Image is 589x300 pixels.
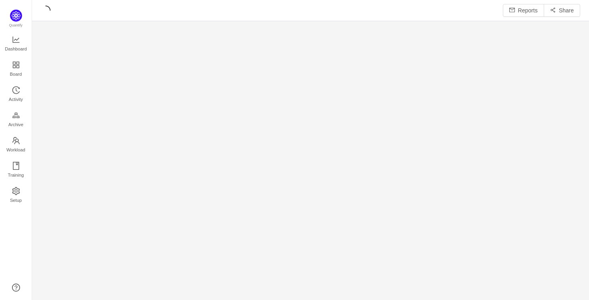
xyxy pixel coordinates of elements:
[12,36,20,52] a: Dashboard
[12,61,20,77] a: Board
[12,187,20,203] a: Setup
[503,4,544,17] button: icon: mailReports
[10,66,22,82] span: Board
[6,142,25,158] span: Workload
[8,167,24,183] span: Training
[10,10,22,22] img: Quantify
[9,91,23,107] span: Activity
[12,61,20,69] i: icon: appstore
[12,36,20,44] i: icon: line-chart
[12,112,20,128] a: Archive
[12,86,20,94] i: icon: history
[41,6,50,15] i: icon: loading
[12,162,20,178] a: Training
[544,4,580,17] button: icon: share-altShare
[12,137,20,153] a: Workload
[12,87,20,103] a: Activity
[12,187,20,195] i: icon: setting
[12,111,20,119] i: icon: gold
[5,41,27,57] span: Dashboard
[12,137,20,145] i: icon: team
[10,192,22,208] span: Setup
[12,162,20,170] i: icon: book
[8,117,23,133] span: Archive
[9,23,23,27] span: Quantify
[12,284,20,292] a: icon: question-circle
